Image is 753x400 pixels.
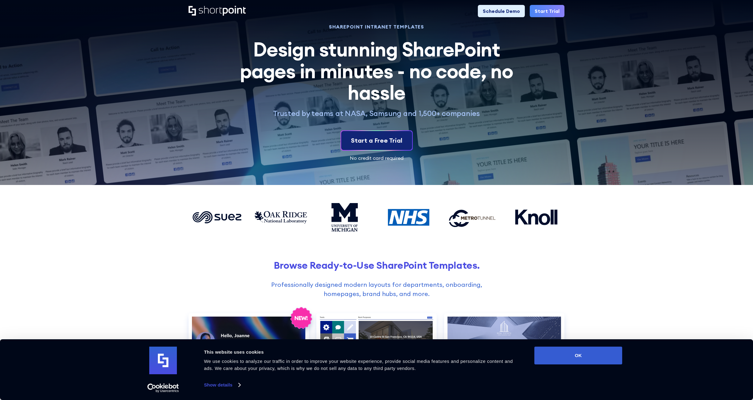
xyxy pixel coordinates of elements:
a: Home [189,6,246,16]
h2: Design stunning SharePoint pages in minutes - no code, no hassle [233,39,520,103]
p: Professionally designed modern layouts for departments, onboarding, homepages, brand hubs, and more. [256,280,497,298]
a: Start Trial [530,5,564,17]
span: We use cookies to analyze our traffic in order to improve your website experience, provide social... [204,359,513,371]
a: Usercentrics Cookiebot - opens in a new window [136,383,190,393]
a: Start a Free Trial [341,131,412,150]
h2: Browse Ready-to-Use SharePoint Templates. [189,260,564,271]
div: This website uses cookies [204,348,521,356]
a: Show details [204,380,240,390]
div: No credit card required [189,156,564,160]
h1: SHAREPOINT INTRANET TEMPLATES [233,25,520,29]
a: Schedule Demo [478,5,525,17]
iframe: Chat Widget [642,329,753,400]
button: OK [534,347,622,364]
img: logo [149,347,177,374]
div: Start a Free Trial [351,136,402,145]
p: Trusted by teams at NASA, Samsung and 1,500+ companies [233,109,520,118]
